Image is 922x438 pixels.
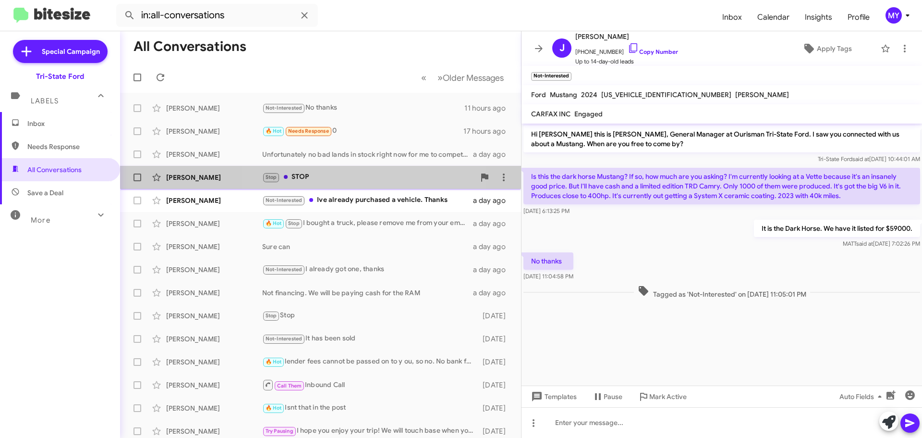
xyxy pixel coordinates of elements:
button: Previous [415,68,432,88]
div: Sure can [262,242,473,251]
div: Inbound Call [262,379,478,391]
button: Mark Active [630,388,694,405]
div: [PERSON_NAME] [166,150,262,159]
span: All Conversations [27,165,82,175]
div: Isnt that in the post [262,402,478,413]
span: Mark Active [649,388,687,405]
div: [PERSON_NAME] [166,357,262,367]
div: [PERSON_NAME] [166,126,262,136]
div: [DATE] [478,311,513,321]
span: Auto Fields [839,388,886,405]
div: [PERSON_NAME] [166,403,262,413]
div: [PERSON_NAME] [166,334,262,344]
button: Next [432,68,510,88]
a: Inbox [715,3,750,31]
span: Older Messages [443,73,504,83]
small: Not-Interested [531,72,571,81]
span: Call Them [277,383,302,389]
span: [DATE] 11:04:58 PM [523,273,573,280]
span: J [559,40,565,56]
span: Stop [288,220,300,226]
span: Save a Deal [27,188,63,198]
div: lender fees cannot be passed on to y ou, so no. No bank fees, just their interest rate [262,356,478,367]
div: [PERSON_NAME] [166,311,262,321]
div: STOP [262,172,475,183]
button: Templates [522,388,584,405]
div: No thanks [262,102,464,113]
span: Stop [266,313,277,319]
p: Is this the dark horse Mustang? If so, how much are you asking? I'm currently looking at a Vette ... [523,168,920,204]
span: Labels [31,97,59,105]
nav: Page navigation example [416,68,510,88]
div: Unfortunately no bad lands in stock right now for me to compete I appreciate the opportunity [262,150,473,159]
div: [DATE] [478,380,513,390]
span: [DATE] 6:13:25 PM [523,207,570,214]
button: MY [877,7,911,24]
div: a day ago [473,196,513,205]
span: Tri-State Ford [DATE] 10:44:01 AM [818,155,920,163]
span: Special Campaign [42,47,100,56]
div: Not financing. We will be paying cash for the RAM [262,288,473,298]
span: MATT [DATE] 7:02:26 PM [843,240,920,247]
div: 0 [262,125,463,137]
div: a day ago [473,265,513,275]
div: a day ago [473,219,513,228]
p: Hi [PERSON_NAME] this is [PERSON_NAME], General Manager at Ourisman Tri-State Ford. I saw you con... [523,125,920,152]
span: Not-Interested [266,105,303,111]
div: [PERSON_NAME] [166,196,262,205]
div: It has been sold [262,333,478,344]
button: Pause [584,388,630,405]
div: [DATE] [478,357,513,367]
span: Mustang [550,90,577,99]
button: Apply Tags [777,40,876,57]
div: MY [886,7,902,24]
span: [PERSON_NAME] [735,90,789,99]
span: Insights [797,3,840,31]
span: » [437,72,443,84]
span: Not-Interested [266,197,303,203]
div: [PERSON_NAME] [166,380,262,390]
div: a day ago [473,288,513,298]
input: Search [116,4,318,27]
div: I bought a truck, please remove me from your email list [262,218,473,229]
h1: All Conversations [133,39,246,54]
span: CARFAX INC [531,110,570,118]
span: Pause [604,388,622,405]
span: 🔥 Hot [266,220,282,226]
div: [PERSON_NAME] [166,173,262,182]
span: « [421,72,426,84]
div: I already got one, thanks [262,264,473,275]
div: Tri-State Ford [36,72,84,81]
div: [PERSON_NAME] [166,426,262,436]
span: Stop [266,174,277,180]
span: said at [852,155,869,163]
div: Stop [262,310,478,321]
div: [PERSON_NAME] [166,242,262,251]
span: 2024 [581,90,597,99]
span: Templates [529,388,577,405]
a: Special Campaign [13,40,108,63]
span: [PERSON_NAME] [575,31,678,42]
div: 17 hours ago [463,126,513,136]
span: Apply Tags [817,40,852,57]
div: [DATE] [478,403,513,413]
a: Profile [840,3,877,31]
span: Not-Interested [266,266,303,273]
div: [PERSON_NAME] [166,265,262,275]
p: No thanks [523,252,573,270]
div: 11 hours ago [464,103,513,113]
a: Calendar [750,3,797,31]
div: a day ago [473,242,513,251]
span: [PHONE_NUMBER] [575,42,678,57]
span: Try Pausing [266,428,293,434]
p: It is the Dark Horse. We have it listed for $59000. [754,220,920,237]
span: 🔥 Hot [266,359,282,365]
span: Tagged as 'Not-Interested' on [DATE] 11:05:01 PM [634,285,810,299]
span: [US_VEHICLE_IDENTIFICATION_NUMBER] [601,90,731,99]
span: Inbox [27,119,109,128]
span: Not-Interested [266,336,303,342]
button: Auto Fields [832,388,893,405]
div: [DATE] [478,334,513,344]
